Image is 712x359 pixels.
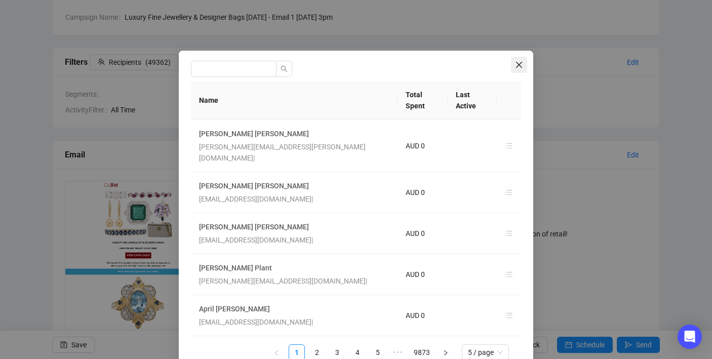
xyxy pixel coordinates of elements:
span: AUD 0 [406,270,425,278]
a: [PERSON_NAME] [PERSON_NAME] [199,130,309,138]
div: [EMAIL_ADDRESS][DOMAIN_NAME] | [199,234,389,246]
th: Last Active [448,81,497,120]
th: Total Spent [398,81,448,120]
span: AUD 0 [406,229,425,237]
div: [EMAIL_ADDRESS][DOMAIN_NAME] | [199,193,389,205]
button: Close [511,57,527,73]
button: unordered-list [505,307,513,324]
span: AUD 0 [406,142,425,150]
div: Open Intercom Messenger [678,325,702,349]
button: unordered-list [505,184,513,201]
button: unordered-list [505,138,513,154]
button: unordered-list [505,225,513,242]
span: AUD 0 [406,188,425,196]
div: [PERSON_NAME][EMAIL_ADDRESS][PERSON_NAME][DOMAIN_NAME] | [199,141,389,164]
span: close [515,61,523,69]
th: Name [191,81,398,120]
a: [PERSON_NAME] [PERSON_NAME] [199,182,309,190]
button: unordered-list [505,266,513,283]
span: right [443,350,449,356]
a: [PERSON_NAME] Plant [199,264,272,272]
span: search [281,65,288,72]
a: [PERSON_NAME] [PERSON_NAME] [199,223,309,231]
span: AUD 0 [406,311,425,320]
span: left [273,350,280,356]
div: [PERSON_NAME][EMAIL_ADDRESS][DOMAIN_NAME] | [199,275,389,287]
div: [EMAIL_ADDRESS][DOMAIN_NAME] | [199,316,389,328]
a: April [PERSON_NAME] [199,305,270,313]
